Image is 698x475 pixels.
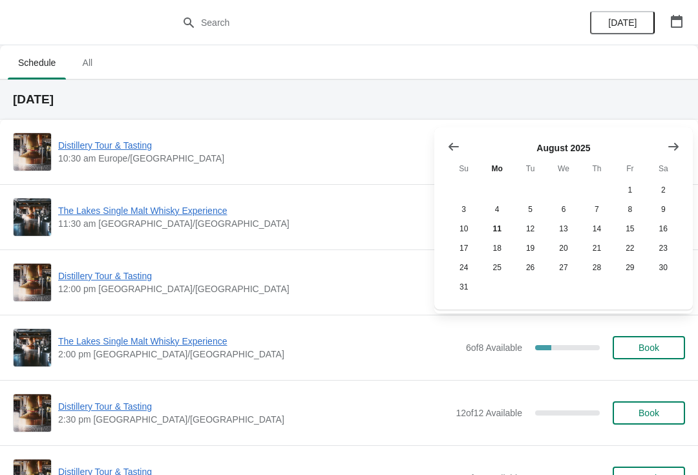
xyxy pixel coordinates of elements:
span: 6 of 8 Available [466,343,522,353]
th: Wednesday [547,157,580,180]
span: 2:00 pm [GEOGRAPHIC_DATA]/[GEOGRAPHIC_DATA] [58,348,460,361]
button: Today Monday August 11 2025 [480,219,513,238]
button: Saturday August 2 2025 [647,180,680,200]
button: Tuesday August 26 2025 [514,258,547,277]
th: Tuesday [514,157,547,180]
span: 2:30 pm [GEOGRAPHIC_DATA]/[GEOGRAPHIC_DATA] [58,413,449,426]
span: 12:00 pm [GEOGRAPHIC_DATA]/[GEOGRAPHIC_DATA] [58,282,449,295]
span: The Lakes Single Malt Whisky Experience [58,335,460,348]
th: Saturday [647,157,680,180]
button: Tuesday August 19 2025 [514,238,547,258]
button: Show next month, September 2025 [662,135,685,158]
button: Wednesday August 13 2025 [547,219,580,238]
th: Sunday [447,157,480,180]
h2: [DATE] [13,93,685,106]
button: Monday August 25 2025 [480,258,513,277]
span: The Lakes Single Malt Whisky Experience [58,204,460,217]
th: Friday [613,157,646,180]
span: Distillery Tour & Tasting [58,400,449,413]
button: Sunday August 24 2025 [447,258,480,277]
button: Saturday August 23 2025 [647,238,680,258]
span: Distillery Tour & Tasting [58,269,449,282]
img: Distillery Tour & Tasting | | 10:30 am Europe/London [14,133,51,171]
button: Sunday August 31 2025 [447,277,480,297]
button: Friday August 29 2025 [613,258,646,277]
button: Friday August 1 2025 [613,180,646,200]
button: Thursday August 14 2025 [580,219,613,238]
span: 11:30 am [GEOGRAPHIC_DATA]/[GEOGRAPHIC_DATA] [58,217,460,230]
span: Book [639,343,659,353]
img: Distillery Tour & Tasting | | 2:30 pm Europe/London [14,394,51,432]
button: Wednesday August 27 2025 [547,258,580,277]
button: Friday August 22 2025 [613,238,646,258]
span: 10:30 am Europe/[GEOGRAPHIC_DATA] [58,152,449,165]
button: Book [613,401,685,425]
button: [DATE] [590,11,655,34]
span: 12 of 12 Available [456,408,522,418]
button: Tuesday August 12 2025 [514,219,547,238]
span: Book [639,408,659,418]
button: Thursday August 7 2025 [580,200,613,219]
span: All [71,51,103,74]
th: Monday [480,157,513,180]
button: Saturday August 16 2025 [647,219,680,238]
button: Monday August 4 2025 [480,200,513,219]
button: Show previous month, July 2025 [442,135,465,158]
button: Sunday August 17 2025 [447,238,480,258]
button: Saturday August 30 2025 [647,258,680,277]
input: Search [200,11,523,34]
button: Friday August 8 2025 [613,200,646,219]
span: Distillery Tour & Tasting [58,139,449,152]
span: Schedule [8,51,66,74]
button: Saturday August 9 2025 [647,200,680,219]
button: Thursday August 21 2025 [580,238,613,258]
img: The Lakes Single Malt Whisky Experience | | 11:30 am Europe/London [14,198,51,236]
th: Thursday [580,157,613,180]
img: Distillery Tour & Tasting | | 12:00 pm Europe/London [14,264,51,301]
button: Thursday August 28 2025 [580,258,613,277]
button: Monday August 18 2025 [480,238,513,258]
button: Sunday August 3 2025 [447,200,480,219]
img: The Lakes Single Malt Whisky Experience | | 2:00 pm Europe/London [14,329,51,366]
button: Wednesday August 6 2025 [547,200,580,219]
button: Wednesday August 20 2025 [547,238,580,258]
button: Book [613,336,685,359]
button: Friday August 15 2025 [613,219,646,238]
button: Sunday August 10 2025 [447,219,480,238]
span: [DATE] [608,17,637,28]
button: Tuesday August 5 2025 [514,200,547,219]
